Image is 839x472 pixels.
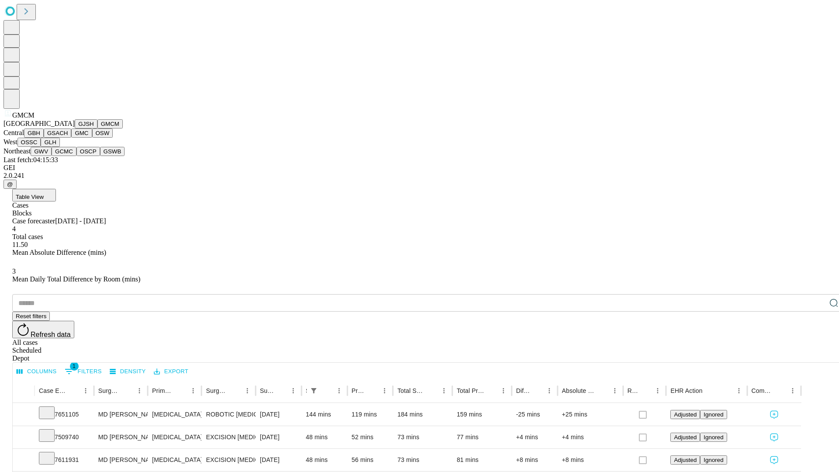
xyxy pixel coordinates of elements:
button: Expand [17,430,30,445]
div: -25 mins [516,403,553,426]
button: GLH [41,138,59,147]
span: Mean Absolute Difference (mins) [12,249,106,256]
div: Scheduled In Room Duration [306,387,307,394]
button: Sort [596,385,609,397]
button: Menu [438,385,450,397]
div: [DATE] [260,449,297,471]
button: Sort [229,385,241,397]
span: West [3,138,17,146]
button: Show filters [62,364,104,378]
span: Table View [16,194,44,200]
span: Mean Daily Total Difference by Room (mins) [12,275,140,283]
button: Sort [774,385,787,397]
div: 1 active filter [308,385,320,397]
div: [DATE] [260,403,297,426]
button: Sort [426,385,438,397]
button: Menu [378,385,391,397]
span: Ignored [704,457,723,463]
span: 3 [12,267,16,275]
div: +8 mins [562,449,619,471]
span: Last fetch: 04:15:33 [3,156,58,163]
span: 11.50 [12,241,28,248]
div: GEI [3,164,836,172]
button: Sort [175,385,187,397]
button: Show filters [308,385,320,397]
button: Export [152,365,191,378]
div: EXCISION [MEDICAL_DATA] LESION EXCEPT [MEDICAL_DATA] TRUNK ETC 3.1 TO 4 CM [206,426,251,448]
div: 2.0.241 [3,172,836,180]
button: GMC [71,128,92,138]
div: 73 mins [397,426,448,448]
span: GMCM [12,111,35,119]
button: Menu [733,385,745,397]
div: [MEDICAL_DATA] [152,403,197,426]
div: Total Scheduled Duration [397,387,425,394]
div: Case Epic Id [39,387,66,394]
button: Sort [321,385,333,397]
span: Ignored [704,434,723,441]
div: Primary Service [152,387,174,394]
span: Adjusted [674,434,697,441]
div: Resolved in EHR [628,387,639,394]
div: +4 mins [562,426,619,448]
button: Menu [609,385,621,397]
div: Predicted In Room Duration [352,387,366,394]
button: GJSH [75,119,97,128]
button: GBH [24,128,44,138]
div: 119 mins [352,403,389,426]
button: GMCM [97,119,123,128]
button: Menu [187,385,199,397]
span: Total cases [12,233,43,240]
div: 144 mins [306,403,343,426]
span: Adjusted [674,457,697,463]
div: +4 mins [516,426,553,448]
button: Menu [652,385,664,397]
div: MD [PERSON_NAME] [PERSON_NAME] Md [98,449,143,471]
span: Central [3,129,24,136]
button: Menu [80,385,92,397]
div: MD [PERSON_NAME] [PERSON_NAME] Md [98,426,143,448]
span: [GEOGRAPHIC_DATA] [3,120,75,127]
div: Comments [752,387,773,394]
div: 48 mins [306,449,343,471]
div: 7509740 [39,426,90,448]
div: 52 mins [352,426,389,448]
button: Menu [287,385,299,397]
button: Refresh data [12,321,74,338]
div: 159 mins [457,403,507,426]
div: Surgery Date [260,387,274,394]
button: Menu [241,385,253,397]
div: 73 mins [397,449,448,471]
button: GSACH [44,128,71,138]
button: Reset filters [12,312,50,321]
button: Ignored [700,433,727,442]
button: OSCP [76,147,100,156]
button: OSW [92,128,113,138]
button: Menu [543,385,555,397]
button: Adjusted [670,455,700,465]
div: Surgeon Name [98,387,120,394]
div: [MEDICAL_DATA] [152,449,197,471]
span: 1 [70,362,79,371]
button: Select columns [14,365,59,378]
button: Sort [366,385,378,397]
div: [DATE] [260,426,297,448]
button: Sort [485,385,497,397]
button: OSSC [17,138,41,147]
button: GCMC [52,147,76,156]
div: [MEDICAL_DATA] [152,426,197,448]
div: 81 mins [457,449,507,471]
div: ROBOTIC [MEDICAL_DATA] REPAIR [MEDICAL_DATA] INITIAL [206,403,251,426]
button: Sort [531,385,543,397]
span: Case forecaster [12,217,55,225]
button: Sort [704,385,716,397]
div: Absolute Difference [562,387,596,394]
button: Adjusted [670,410,700,419]
button: Expand [17,407,30,423]
span: Northeast [3,147,31,155]
span: Adjusted [674,411,697,418]
button: @ [3,180,17,189]
span: Ignored [704,411,723,418]
button: Sort [67,385,80,397]
div: Total Predicted Duration [457,387,484,394]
